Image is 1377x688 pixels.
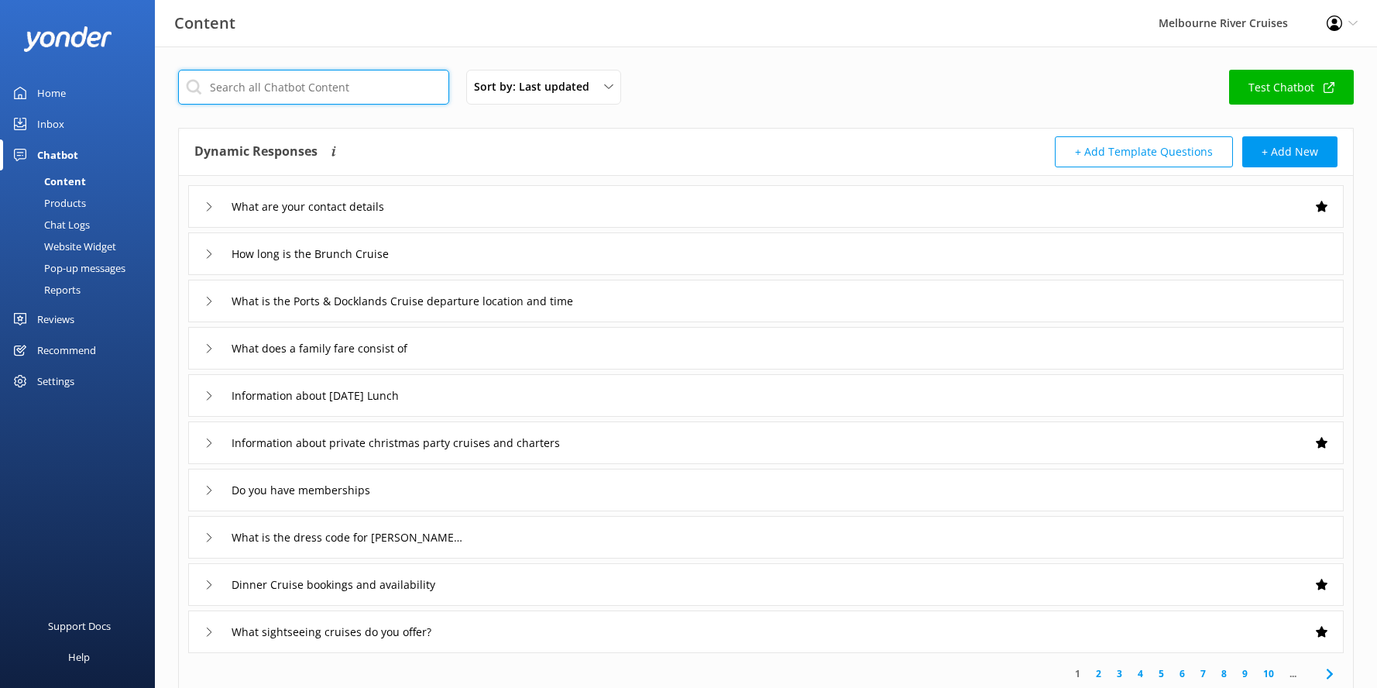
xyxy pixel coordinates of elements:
a: Reports [9,279,155,301]
a: Test Chatbot [1229,70,1354,105]
div: Reviews [37,304,74,335]
a: 4 [1130,666,1151,681]
a: Website Widget [9,236,155,257]
img: yonder-white-logo.png [23,26,112,52]
h4: Dynamic Responses [194,136,318,167]
a: 6 [1172,666,1193,681]
input: Search all Chatbot Content [178,70,449,105]
div: Chat Logs [9,214,90,236]
a: Pop-up messages [9,257,155,279]
a: 7 [1193,666,1214,681]
a: 2 [1088,666,1109,681]
a: 9 [1234,666,1255,681]
div: Pop-up messages [9,257,125,279]
a: Content [9,170,155,192]
span: Sort by: Last updated [474,78,599,95]
a: 8 [1214,666,1234,681]
a: 10 [1255,666,1282,681]
div: Help [68,642,90,673]
button: + Add New [1242,136,1338,167]
div: Reports [9,279,81,301]
a: 5 [1151,666,1172,681]
div: Recommend [37,335,96,366]
div: Chatbot [37,139,78,170]
div: Inbox [37,108,64,139]
div: Products [9,192,86,214]
div: Settings [37,366,74,397]
a: 3 [1109,666,1130,681]
div: Support Docs [48,611,111,642]
a: Chat Logs [9,214,155,236]
div: Home [37,77,66,108]
div: Website Widget [9,236,116,257]
h3: Content [174,11,235,36]
button: + Add Template Questions [1055,136,1233,167]
a: Products [9,192,155,214]
a: 1 [1067,666,1088,681]
span: ... [1282,666,1304,681]
div: Content [9,170,86,192]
